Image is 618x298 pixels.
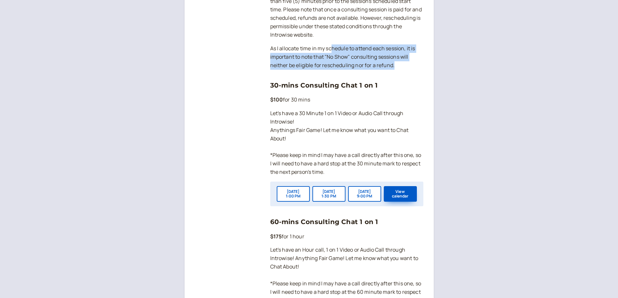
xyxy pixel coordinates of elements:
[270,96,283,103] b: $100
[270,109,423,176] p: Let's have a 30 Minute 1 on 1 Video or Audio Call through Introwise! Anythings Fair Game! Let me ...
[270,233,282,240] b: $175
[270,44,423,70] p: As I allocate time in my schedule to attend each session, it is important to note that "No Show" ...
[270,81,378,89] a: 30-mins Consulting Chat 1 on 1
[270,218,378,226] a: 60-mins Consulting Chat 1 on 1
[277,186,310,202] button: [DATE]1:00 PM
[384,186,417,202] button: View calendar
[312,186,345,202] button: [DATE]1:30 PM
[270,232,423,241] p: for 1 hour
[270,96,423,104] p: for 30 mins
[348,186,381,202] button: [DATE]9:00 PM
